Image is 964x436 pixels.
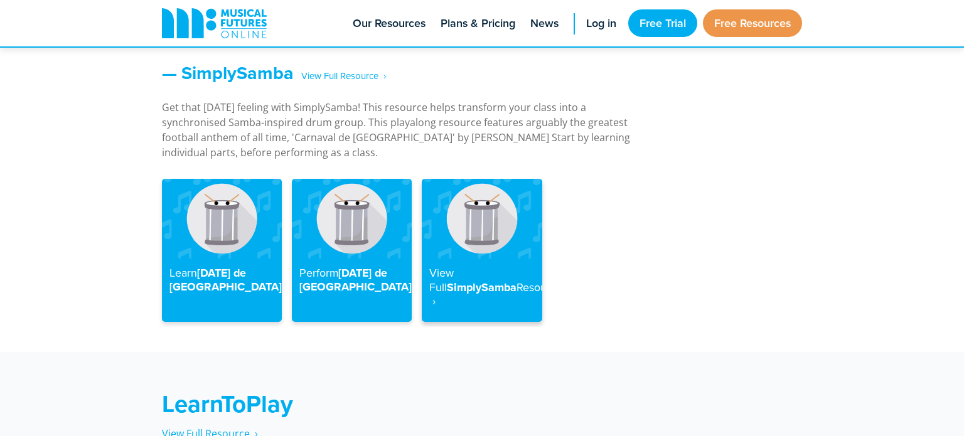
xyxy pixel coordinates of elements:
[353,15,426,32] span: Our Resources
[628,9,697,37] a: Free Trial
[422,179,542,322] a: View FullSimplySambaResource ‎ ›
[299,266,404,294] h4: [DATE] de [GEOGRAPHIC_DATA]
[441,15,515,32] span: Plans & Pricing
[429,266,534,309] h4: SimplySamba
[162,100,651,160] p: Get that [DATE] feeling with SimplySamba! This resource helps transform your class into a synchro...
[429,265,454,295] strong: View Full
[292,179,412,322] a: Perform[DATE] de [GEOGRAPHIC_DATA]
[299,265,338,280] strong: Perform
[530,15,559,32] span: News
[162,386,293,421] strong: LearnToPlay
[586,15,616,32] span: Log in
[429,279,562,309] strong: Resource ‎ ›
[169,265,197,280] strong: Learn
[294,65,386,87] span: ‎ ‎ ‎ View Full Resource‎‏‏‎ ‎ ›
[703,9,802,37] a: Free Resources
[169,266,274,294] h4: [DATE] de [GEOGRAPHIC_DATA]
[162,179,282,322] a: Learn[DATE] de [GEOGRAPHIC_DATA]
[162,60,386,86] a: — SimplySamba‎ ‎ ‎ View Full Resource‎‏‏‎ ‎ ›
